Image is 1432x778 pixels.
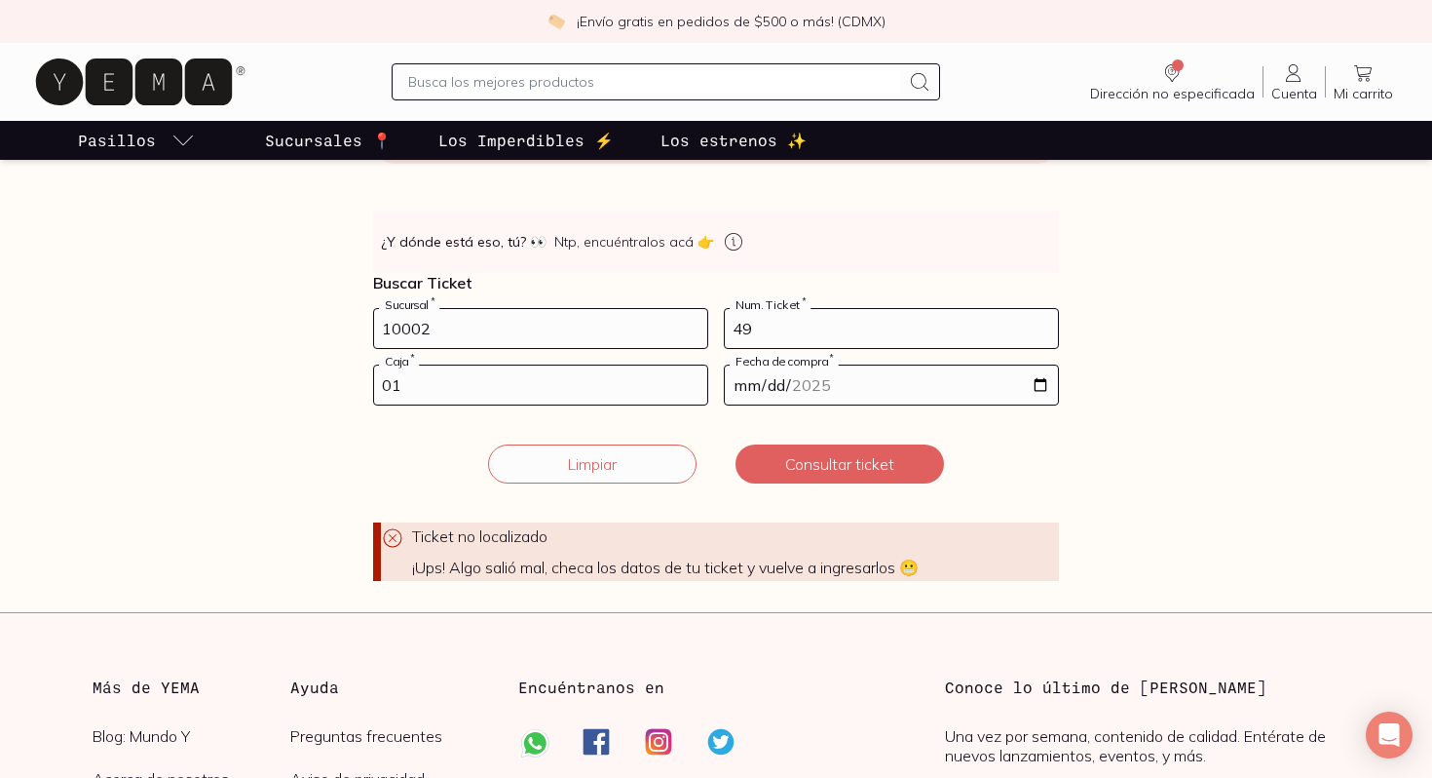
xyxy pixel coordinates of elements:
[1263,61,1325,102] a: Cuenta
[530,232,546,252] span: 👀
[1326,61,1401,102] a: Mi carrito
[408,70,899,94] input: Busca los mejores productos
[945,676,1339,699] h3: Conoce lo último de [PERSON_NAME]
[379,354,419,369] label: Caja
[290,676,488,699] h3: Ayuda
[725,309,1058,348] input: 123
[1090,85,1255,102] span: Dirección no especificada
[577,12,886,31] p: ¡Envío gratis en pedidos de $500 o más! (CDMX)
[265,129,392,152] p: Sucursales 📍
[78,129,156,152] p: Pasillos
[657,121,810,160] a: Los estrenos ✨
[725,366,1058,405] input: 14-05-2023
[1334,85,1393,102] span: Mi carrito
[74,121,199,160] a: pasillo-todos-link
[660,129,807,152] p: Los estrenos ✨
[735,445,944,484] button: Consultar ticket
[488,445,697,484] button: Limpiar
[945,726,1339,765] p: Una vez por semana, contenido de calidad. Entérate de nuevos lanzamientos, eventos, y más.
[518,676,664,699] h3: Encuéntranos en
[554,232,714,252] span: Ntp, encuéntralos acá 👉
[412,558,1059,577] span: ¡Ups! Algo salió mal, checa los datos de tu ticket y vuelve a ingresarlos 😬
[412,526,547,546] span: Ticket no localizado
[434,121,618,160] a: Los Imperdibles ⚡️
[290,726,488,746] a: Preguntas frecuentes
[261,121,396,160] a: Sucursales 📍
[93,676,290,699] h3: Más de YEMA
[547,13,565,30] img: check
[1082,61,1262,102] a: Dirección no especificada
[381,232,546,252] strong: ¿Y dónde está eso, tú?
[374,366,707,405] input: 03
[374,309,707,348] input: 728
[93,726,290,746] a: Blog: Mundo Y
[373,273,1059,292] p: Buscar Ticket
[730,297,810,312] label: Num. Ticket
[438,129,614,152] p: Los Imperdibles ⚡️
[379,297,439,312] label: Sucursal
[1366,712,1413,759] div: Open Intercom Messenger
[730,354,839,369] label: Fecha de compra
[1271,85,1317,102] span: Cuenta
